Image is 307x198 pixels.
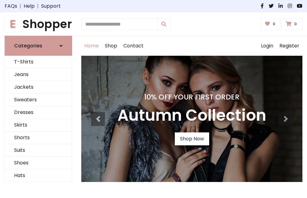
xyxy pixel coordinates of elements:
[5,94,72,106] a: Sweaters
[5,81,72,94] a: Jackets
[175,132,209,145] a: Shop Now
[5,36,72,56] a: Categories
[5,157,72,169] a: Shoes
[5,119,72,131] a: Skirts
[271,21,277,27] span: 0
[276,36,302,56] a: Register
[261,18,281,30] a: 0
[5,56,72,68] a: T-Shirts
[117,106,266,125] h3: Autumn Collection
[5,106,72,119] a: Dresses
[17,2,24,10] span: |
[5,17,72,31] a: EShopper
[5,68,72,81] a: Jeans
[24,2,35,10] a: Help
[41,2,61,10] a: Support
[5,17,72,31] h1: Shopper
[5,144,72,157] a: Suits
[5,131,72,144] a: Shorts
[293,21,298,27] span: 0
[258,36,276,56] a: Login
[102,36,120,56] a: Shop
[5,16,21,32] span: E
[5,2,17,10] a: FAQs
[117,93,266,101] h4: 10% Off Your First Order
[35,2,41,10] span: |
[120,36,147,56] a: Contact
[14,43,42,49] h6: Categories
[5,169,72,182] a: Hats
[282,18,302,30] a: 0
[81,36,102,56] a: Home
